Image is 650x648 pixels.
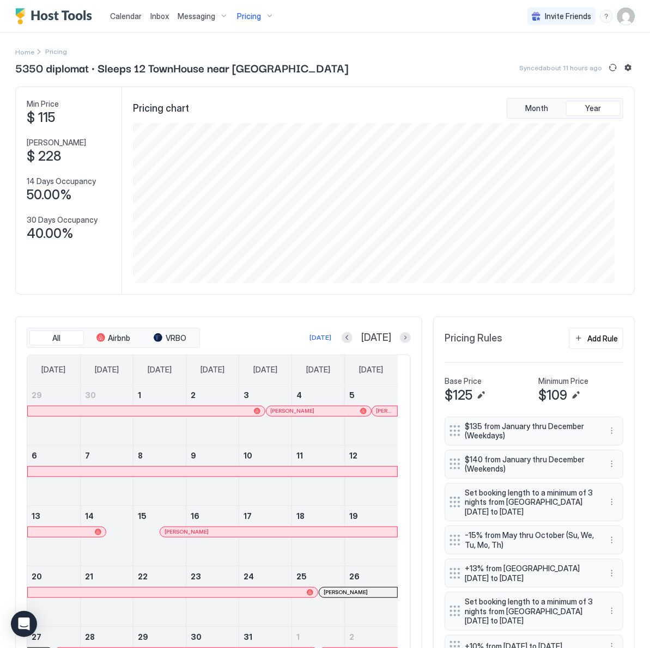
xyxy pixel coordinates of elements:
[27,627,80,647] a: July 27, 2025
[244,390,249,400] span: 3
[81,566,133,586] a: July 21, 2025
[600,10,613,23] div: menu
[445,376,482,386] span: Base Price
[133,385,186,445] td: July 1, 2025
[27,109,55,126] span: $ 115
[538,387,567,404] span: $109
[27,445,80,466] a: July 6, 2025
[41,365,65,375] span: [DATE]
[11,611,37,637] div: Open Intercom Messenger
[27,506,80,526] a: July 13, 2025
[292,385,345,445] td: July 4, 2025
[27,215,98,225] span: 30 Days Occupancy
[465,530,594,549] span: -15% from May thru October (Su, We, Tu, Mo, Th)
[27,385,80,405] a: June 29, 2025
[605,424,618,437] button: More options
[519,64,602,72] span: Synced about 11 hours ago
[244,632,252,641] span: 31
[110,10,142,22] a: Calendar
[27,505,80,566] td: July 13, 2025
[295,355,341,384] a: Friday
[191,632,202,641] span: 30
[80,505,133,566] td: July 14, 2025
[32,390,42,400] span: 29
[165,528,393,535] div: [PERSON_NAME]
[53,333,61,343] span: All
[186,506,239,526] a: July 16, 2025
[133,385,186,405] a: July 1, 2025
[27,138,86,148] span: [PERSON_NAME]
[292,445,345,505] td: July 11, 2025
[465,488,594,517] span: Set booking length to a minimum of 3 nights from [GEOGRAPHIC_DATA][DATE] to [DATE]
[345,445,398,466] a: July 12, 2025
[108,333,131,343] span: Airbnb
[186,627,239,647] a: July 30, 2025
[191,511,199,521] span: 16
[15,48,34,56] span: Home
[587,333,618,344] div: Add Rule
[84,355,130,384] a: Monday
[81,385,133,405] a: June 30, 2025
[271,407,315,414] span: [PERSON_NAME]
[133,627,186,647] a: July 29, 2025
[27,187,72,203] span: 50.00%
[345,566,398,626] td: July 26, 2025
[190,355,235,384] a: Wednesday
[345,445,398,505] td: July 12, 2025
[137,355,183,384] a: Tuesday
[345,385,398,445] td: July 5, 2025
[361,332,391,344] span: [DATE]
[605,604,618,618] div: menu
[27,566,80,626] td: July 20, 2025
[345,506,398,526] a: July 19, 2025
[605,567,618,580] button: More options
[605,567,618,580] div: menu
[296,390,302,400] span: 4
[85,390,96,400] span: 30
[324,589,368,596] span: [PERSON_NAME]
[32,511,40,521] span: 13
[507,98,623,119] div: tab-group
[191,390,196,400] span: 2
[166,333,186,343] span: VRBO
[342,332,353,343] button: Previous month
[292,385,344,405] a: July 4, 2025
[465,455,594,474] span: $140 from January thru December (Weekends)
[239,385,292,445] td: July 3, 2025
[110,11,142,21] span: Calendar
[27,176,96,186] span: 14 Days Occupancy
[133,445,186,505] td: July 8, 2025
[239,627,291,647] a: July 31, 2025
[150,10,169,22] a: Inbox
[29,331,84,346] button: All
[191,572,201,581] span: 23
[138,572,148,581] span: 22
[239,505,292,566] td: July 17, 2025
[239,385,291,405] a: July 3, 2025
[32,451,37,460] span: 6
[186,385,239,405] a: July 2, 2025
[569,389,582,402] button: Edit
[27,445,80,505] td: July 6, 2025
[605,457,618,470] div: menu
[138,632,148,641] span: 29
[239,566,291,586] a: July 24, 2025
[138,511,147,521] span: 15
[292,566,345,626] td: July 25, 2025
[239,566,292,626] td: July 24, 2025
[605,496,618,509] div: menu
[605,534,618,547] button: More options
[133,506,186,526] a: July 15, 2025
[605,534,618,547] div: menu
[253,365,277,375] span: [DATE]
[95,365,119,375] span: [DATE]
[244,451,252,460] span: 10
[31,355,76,384] a: Sunday
[81,445,133,466] a: July 7, 2025
[239,445,291,466] a: July 10, 2025
[296,511,305,521] span: 18
[133,102,189,115] span: Pricing chart
[605,604,618,618] button: More options
[81,627,133,647] a: July 28, 2025
[133,445,186,466] a: July 8, 2025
